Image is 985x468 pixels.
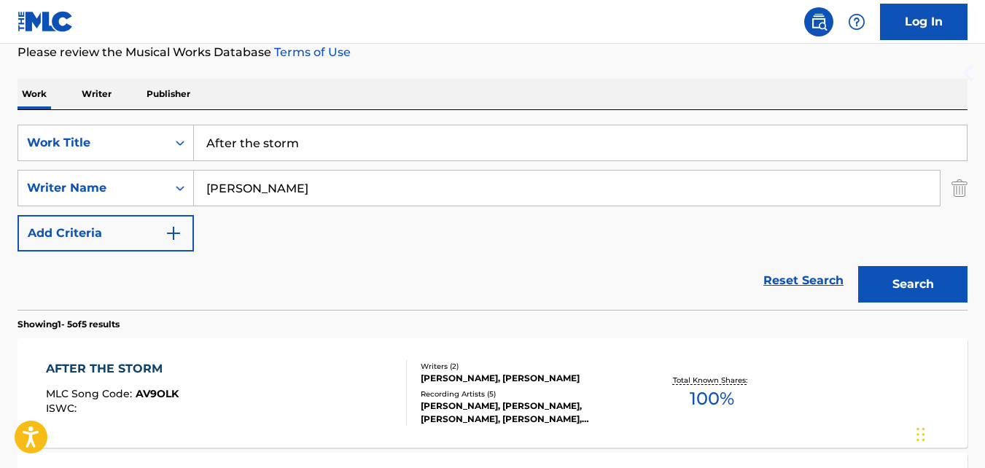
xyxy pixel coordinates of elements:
iframe: Chat Widget [912,398,985,468]
div: Work Title [27,134,158,152]
p: Work [17,79,51,109]
div: [PERSON_NAME], [PERSON_NAME] [421,372,632,385]
img: Delete Criterion [951,170,968,206]
span: 100 % [690,386,734,412]
div: Writer Name [27,179,158,197]
a: AFTER THE STORMMLC Song Code:AV9OLKISWC:Writers (2)[PERSON_NAME], [PERSON_NAME]Recording Artists ... [17,338,968,448]
form: Search Form [17,125,968,310]
p: Showing 1 - 5 of 5 results [17,318,120,331]
a: Reset Search [756,265,851,297]
p: Writer [77,79,116,109]
span: AV9OLK [136,387,179,400]
img: help [848,13,865,31]
div: Recording Artists ( 5 ) [421,389,632,399]
img: search [810,13,828,31]
p: Publisher [142,79,195,109]
div: AFTER THE STORM [46,360,179,378]
a: Terms of Use [271,45,351,59]
div: [PERSON_NAME], [PERSON_NAME], [PERSON_NAME], [PERSON_NAME], [PERSON_NAME] [421,399,632,426]
a: Log In [880,4,968,40]
span: MLC Song Code : [46,387,136,400]
button: Search [858,266,968,303]
img: MLC Logo [17,11,74,32]
button: Add Criteria [17,215,194,251]
div: Help [842,7,871,36]
div: Writers ( 2 ) [421,361,632,372]
div: Drag [916,413,925,456]
p: Total Known Shares: [673,375,751,386]
a: Public Search [804,7,833,36]
img: 9d2ae6d4665cec9f34b9.svg [165,225,182,242]
span: ISWC : [46,402,80,415]
p: Please review the Musical Works Database [17,44,968,61]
